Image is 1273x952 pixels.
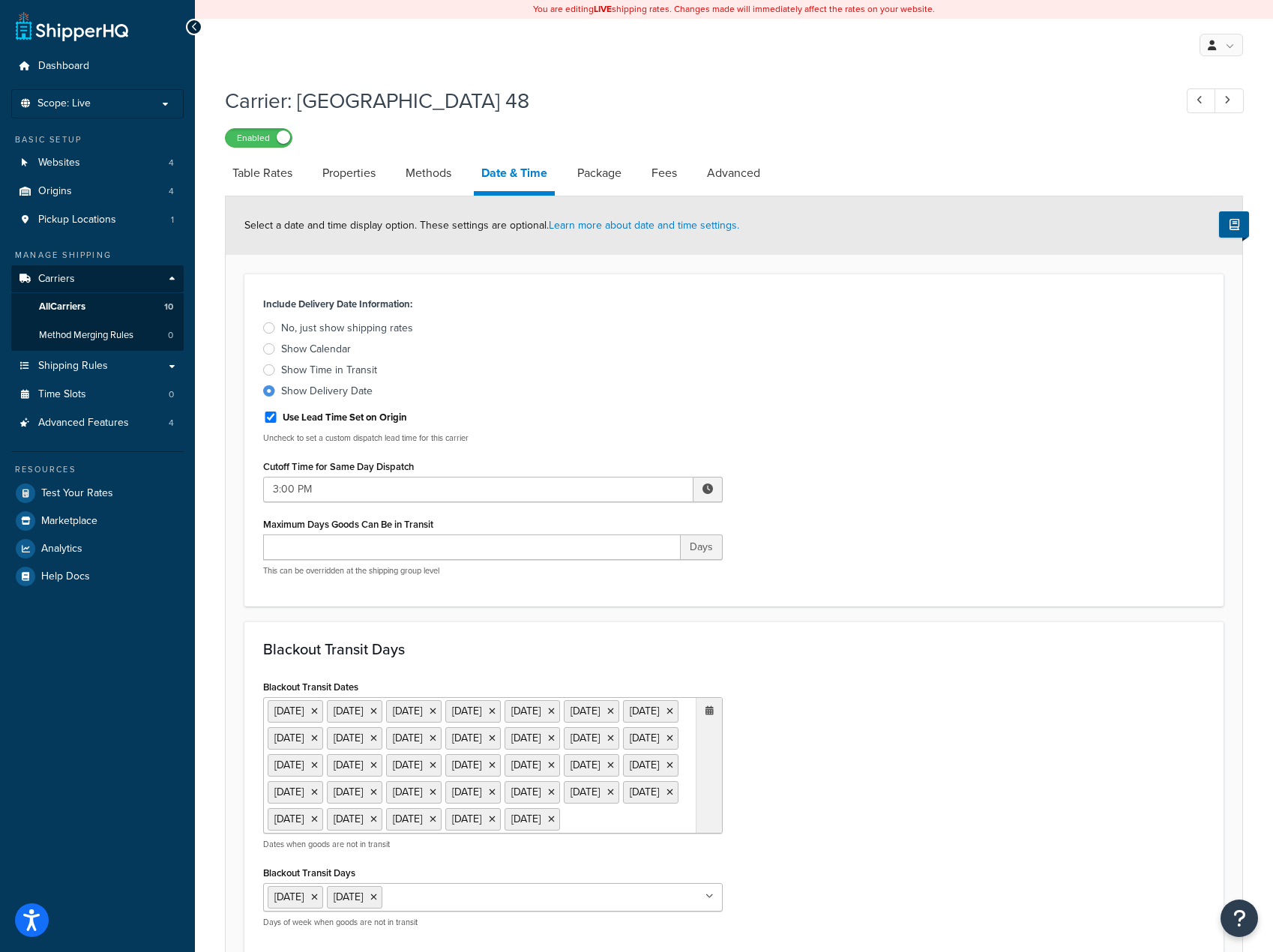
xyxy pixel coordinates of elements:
label: Blackout Transit Days [263,867,355,879]
a: Test Your Rates [11,480,184,507]
li: Pickup Locations [11,206,184,234]
span: Days [681,534,723,560]
div: Manage Shipping [11,249,184,262]
li: Help Docs [11,563,184,590]
span: Shipping Rules [38,360,108,373]
li: [DATE] [327,808,382,831]
span: [DATE] [274,889,304,905]
a: Date & Time [474,155,555,196]
li: [DATE] [623,754,678,777]
h1: Carrier: [GEOGRAPHIC_DATA] 48 [225,86,1159,115]
a: Learn more about date and time settings. [549,217,739,233]
a: Next Record [1215,88,1244,113]
li: [DATE] [268,754,323,777]
a: Method Merging Rules0 [11,322,184,349]
li: [DATE] [327,781,382,804]
h3: Blackout Transit Days [263,641,1205,657]
a: Marketplace [11,507,184,534]
a: Fees [644,155,684,191]
span: Dashboard [38,60,89,73]
label: Maximum Days Goods Can Be in Transit [263,519,433,530]
li: [DATE] [505,754,560,777]
span: 10 [164,301,173,313]
label: Include Delivery Date Information: [263,294,412,315]
li: [DATE] [445,808,501,831]
li: Advanced Features [11,409,184,437]
li: [DATE] [505,808,560,831]
span: Carriers [38,273,75,286]
li: [DATE] [505,727,560,750]
li: [DATE] [268,781,323,804]
li: [DATE] [386,700,442,723]
li: [DATE] [445,754,501,777]
span: Marketplace [41,515,97,528]
a: AllCarriers10 [11,293,184,321]
span: Pickup Locations [38,214,116,226]
a: Time Slots0 [11,381,184,409]
div: Basic Setup [11,133,184,146]
li: [DATE] [327,727,382,750]
button: Open Resource Center [1221,900,1258,937]
div: Show Delivery Date [281,384,373,399]
span: Scope: Live [37,97,91,110]
li: [DATE] [268,727,323,750]
li: [DATE] [386,754,442,777]
a: Properties [315,155,383,191]
li: Origins [11,178,184,205]
li: [DATE] [327,700,382,723]
span: Select a date and time display option. These settings are optional. [244,217,739,233]
li: Time Slots [11,381,184,409]
a: Analytics [11,535,184,562]
li: [DATE] [623,700,678,723]
li: Carriers [11,265,184,351]
a: Dashboard [11,52,184,80]
div: Show Time in Transit [281,363,377,378]
span: 0 [168,329,173,342]
span: 4 [169,185,174,198]
p: Dates when goods are not in transit [263,839,723,850]
b: LIVE [594,2,612,16]
span: Help Docs [41,570,90,583]
li: [DATE] [564,754,619,777]
li: [DATE] [564,781,619,804]
li: [DATE] [505,700,560,723]
li: [DATE] [386,781,442,804]
label: Blackout Transit Dates [263,681,358,693]
li: [DATE] [564,700,619,723]
span: 4 [169,157,174,169]
p: Days of week when goods are not in transit [263,917,723,928]
span: 1 [171,214,174,226]
span: [DATE] [334,889,363,905]
a: Shipping Rules [11,352,184,380]
li: [DATE] [445,727,501,750]
a: Previous Record [1187,88,1216,113]
li: [DATE] [564,727,619,750]
span: All Carriers [39,301,85,313]
a: Pickup Locations1 [11,206,184,234]
button: Show Help Docs [1219,211,1249,238]
a: Origins4 [11,178,184,205]
div: No, just show shipping rates [281,321,413,336]
li: Method Merging Rules [11,322,184,349]
p: Uncheck to set a custom dispatch lead time for this carrier [263,433,723,444]
li: [DATE] [505,781,560,804]
li: [DATE] [386,808,442,831]
span: Origins [38,185,72,198]
a: Methods [398,155,459,191]
p: This can be overridden at the shipping group level [263,565,723,576]
span: Test Your Rates [41,487,113,500]
span: Advanced Features [38,417,129,430]
a: Package [570,155,629,191]
li: [DATE] [268,700,323,723]
span: Time Slots [38,388,86,401]
span: 4 [169,417,174,430]
span: Analytics [41,543,82,555]
span: Websites [38,157,80,169]
a: Websites4 [11,149,184,177]
li: Websites [11,149,184,177]
li: [DATE] [445,700,501,723]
